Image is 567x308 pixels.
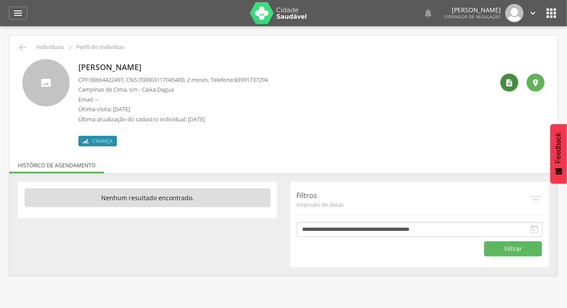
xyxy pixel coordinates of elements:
[78,115,268,124] p: Última atualização do cadastro individual: [DATE]
[13,8,23,18] i: 
[297,191,530,201] p: Filtros
[65,42,75,52] i: 
[78,96,268,104] p: Email: --
[423,8,433,18] i: 
[444,7,501,13] p: [PERSON_NAME]
[529,224,539,235] i: 
[78,62,268,73] p: [PERSON_NAME]
[78,85,268,94] p: Campinas de Cima, s/n - Caixa Dagua
[234,76,268,84] span: 83991737294
[484,241,542,256] button: Filtrar
[78,76,268,84] p: CPF: , CNS: , 2 meses, Telefone:
[528,4,538,22] a: 
[532,78,540,87] i: 
[423,4,433,22] a: 
[500,74,518,92] div: Ver histórico de cadastramento
[297,201,530,209] span: Intervalo de datas
[9,7,27,20] a: 
[36,44,64,51] p: Indivíduos
[138,76,184,84] span: 700003117045400
[17,42,28,53] i: Voltar
[529,193,542,206] i: 
[92,138,113,145] span: Criança
[528,8,538,18] i: 
[90,76,123,84] span: 00664422497
[25,188,271,208] p: Nenhum resultado encontrado.
[505,78,514,87] i: 
[444,14,501,20] span: Operador de regulação
[550,124,567,184] button: Feedback - Mostrar pesquisa
[527,74,545,92] div: Localização
[78,105,268,113] p: Última visita: [DATE]
[555,133,563,163] span: Feedback
[76,44,124,51] p: Perfil do Indivíduo
[544,6,558,20] i: 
